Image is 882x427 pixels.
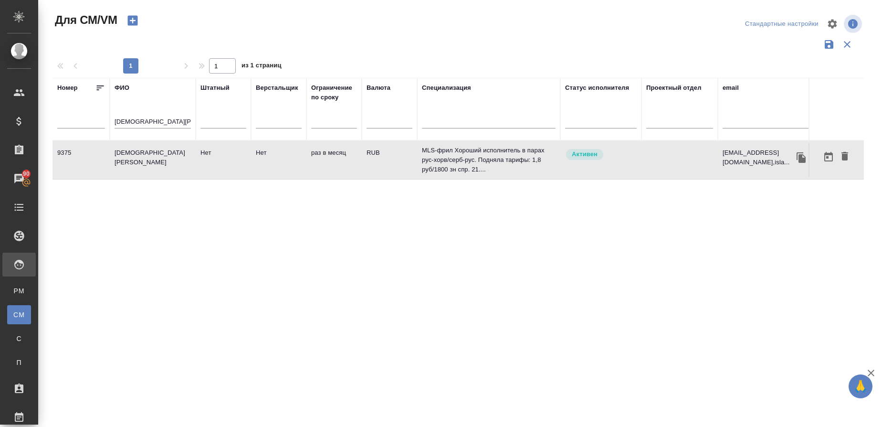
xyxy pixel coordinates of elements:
a: С [7,329,31,348]
div: split button [743,17,821,32]
td: [DEMOGRAPHIC_DATA][PERSON_NAME] [110,143,196,177]
td: раз в месяц [306,143,362,177]
span: Для СМ/VM [52,12,117,28]
a: CM [7,305,31,324]
p: MLS-фрил Хороший исполнитель в парах рус-хорв/серб-рус. Подняла тарифы: 1,8 руб/1800 зн спр. 21.... [422,146,556,174]
a: 90 [2,167,36,191]
div: email [723,83,739,93]
p: Активен [572,149,598,159]
span: 90 [17,169,35,179]
span: Настроить таблицу [821,12,844,35]
span: П [12,358,26,367]
td: Нет [196,143,251,177]
span: из 1 страниц [241,60,282,74]
button: Сбросить фильтры [838,35,856,53]
button: 🙏 [849,374,872,398]
div: Верстальщик [256,83,298,93]
td: 9375 [52,143,110,177]
a: П [7,353,31,372]
p: [EMAIL_ADDRESS][DOMAIN_NAME],isla... [723,148,794,167]
span: 🙏 [852,376,869,396]
button: Удалить [837,148,853,166]
div: Валюта [367,83,390,93]
a: PM [7,281,31,300]
button: Сохранить фильтры [820,35,838,53]
div: Рядовой исполнитель: назначай с учетом рейтинга [565,148,637,161]
div: Специализация [422,83,471,93]
button: Открыть календарь загрузки [820,148,837,166]
div: Номер [57,83,78,93]
td: RUB [362,143,417,177]
span: PM [12,286,26,296]
td: Нет [251,143,306,177]
span: С [12,334,26,343]
button: Скопировать [794,150,808,165]
div: ФИО [115,83,129,93]
div: Статус исполнителя [565,83,629,93]
div: Штатный [200,83,230,93]
button: Создать [121,12,144,29]
span: CM [12,310,26,320]
div: Проектный отдел [646,83,702,93]
span: Посмотреть информацию [844,15,864,33]
div: Ограничение по сроку [311,83,357,102]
